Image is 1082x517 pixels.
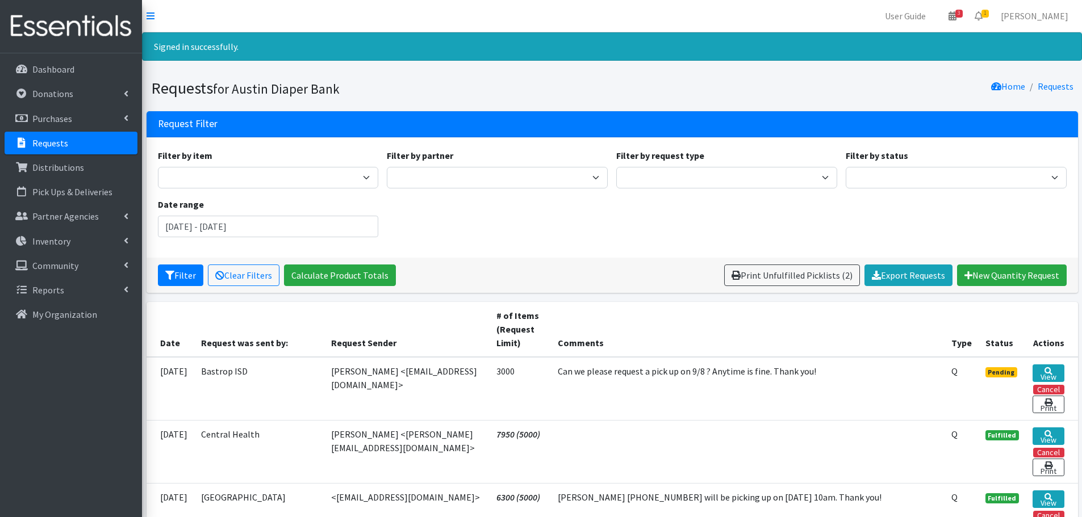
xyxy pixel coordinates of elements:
[194,357,325,421] td: Bastrop ISD
[32,211,99,222] p: Partner Agencies
[158,118,218,130] h3: Request Filter
[957,264,1067,286] a: New Quantity Request
[985,367,1018,377] span: Pending
[1033,364,1064,382] a: View
[551,357,944,421] td: Can we please request a pick up on 9/8 ? Anytime is fine. Thank you!
[324,302,489,357] th: Request Sender
[1033,448,1064,457] button: Cancel
[945,302,979,357] th: Type
[951,491,958,503] abbr: Quantity
[551,302,944,357] th: Comments
[1033,385,1064,394] button: Cancel
[5,205,137,228] a: Partner Agencies
[724,264,860,286] a: Print Unfulfilled Picklists (2)
[158,264,203,286] button: Filter
[32,113,72,124] p: Purchases
[32,309,97,320] p: My Organization
[387,149,453,162] label: Filter by partner
[32,236,70,247] p: Inventory
[147,302,194,357] th: Date
[991,81,1025,92] a: Home
[284,264,396,286] a: Calculate Product Totals
[5,303,137,326] a: My Organization
[981,10,989,18] span: 1
[32,284,64,296] p: Reports
[32,260,78,271] p: Community
[966,5,992,27] a: 1
[5,156,137,179] a: Distributions
[5,230,137,253] a: Inventory
[194,420,325,483] td: Central Health
[5,132,137,154] a: Requests
[5,180,137,203] a: Pick Ups & Deliveries
[5,107,137,130] a: Purchases
[985,430,1020,440] span: Fulfilled
[846,149,908,162] label: Filter by status
[32,186,112,197] p: Pick Ups & Deliveries
[1033,427,1064,445] a: View
[876,5,935,27] a: User Guide
[158,149,212,162] label: Filter by item
[147,357,194,421] td: [DATE]
[864,264,953,286] a: Export Requests
[324,420,489,483] td: [PERSON_NAME] <[PERSON_NAME][EMAIL_ADDRESS][DOMAIN_NAME]>
[5,7,137,45] img: HumanEssentials
[142,32,1082,61] div: Signed in successfully.
[5,82,137,105] a: Donations
[1033,396,1064,413] a: Print
[32,137,68,149] p: Requests
[992,5,1077,27] a: [PERSON_NAME]
[32,64,74,75] p: Dashboard
[32,162,84,173] p: Distributions
[490,357,552,421] td: 3000
[158,197,204,211] label: Date range
[208,264,279,286] a: Clear Filters
[490,420,552,483] td: 7950 (5000)
[1033,459,1064,476] a: Print
[32,88,73,99] p: Donations
[5,254,137,277] a: Community
[158,216,379,237] input: January 1, 2011 - December 31, 2011
[979,302,1026,357] th: Status
[939,5,966,27] a: 3
[951,365,958,377] abbr: Quantity
[490,302,552,357] th: # of Items (Request Limit)
[5,58,137,81] a: Dashboard
[194,302,325,357] th: Request was sent by:
[985,493,1020,503] span: Fulfilled
[955,10,963,18] span: 3
[147,420,194,483] td: [DATE]
[951,428,958,440] abbr: Quantity
[213,81,340,97] small: for Austin Diaper Bank
[1033,490,1064,508] a: View
[324,357,489,421] td: [PERSON_NAME] <[EMAIL_ADDRESS][DOMAIN_NAME]>
[151,78,608,98] h1: Requests
[616,149,704,162] label: Filter by request type
[5,279,137,301] a: Reports
[1026,302,1077,357] th: Actions
[1038,81,1073,92] a: Requests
